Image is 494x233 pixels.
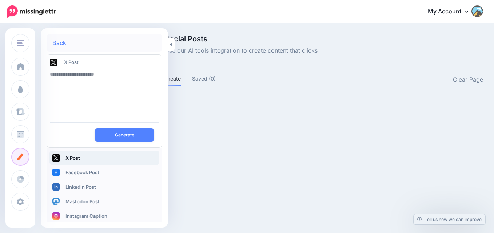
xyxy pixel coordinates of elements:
[414,214,485,224] a: Tell us how we can improve
[165,35,318,42] span: Social Posts
[192,74,216,83] a: Saved (0)
[165,74,181,83] a: Create
[49,151,159,165] a: X Post
[165,46,318,56] span: Use our AI tools integration to create content that clicks
[49,209,159,223] a: Instagram Caption
[49,180,159,194] a: LinkedIn Post
[453,75,483,85] a: Clear Page
[52,154,60,162] img: twitter-square.png
[52,212,60,220] img: instagram-square.png
[52,40,66,46] a: Back
[49,165,159,180] a: Facebook Post
[17,40,24,46] img: menu.png
[52,183,60,191] img: linkedin-square.png
[64,59,79,65] span: X Post
[49,194,159,209] a: Mastodon Post
[7,5,56,18] img: Missinglettr
[52,169,60,176] img: facebook-square.png
[421,3,483,21] a: My Account
[52,198,60,205] img: mastodon-square.png
[50,59,57,66] img: twitter-square.png
[95,128,154,142] button: Generate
